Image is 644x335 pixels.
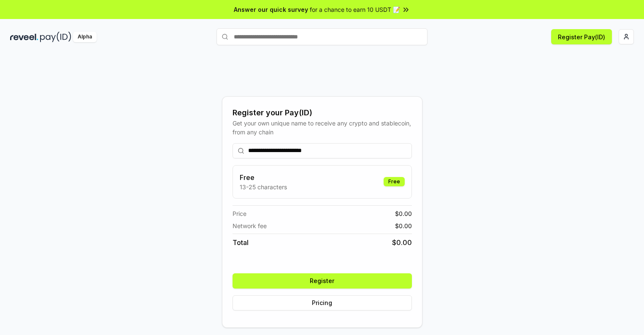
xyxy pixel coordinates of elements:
[233,221,267,230] span: Network fee
[40,32,71,42] img: pay_id
[240,182,287,191] p: 13-25 characters
[73,32,97,42] div: Alpha
[233,209,246,218] span: Price
[384,177,405,186] div: Free
[234,5,308,14] span: Answer our quick survey
[240,172,287,182] h3: Free
[233,119,412,136] div: Get your own unique name to receive any crypto and stablecoin, from any chain
[310,5,400,14] span: for a chance to earn 10 USDT 📝
[233,107,412,119] div: Register your Pay(ID)
[392,237,412,248] span: $ 0.00
[551,29,612,44] button: Register Pay(ID)
[395,221,412,230] span: $ 0.00
[395,209,412,218] span: $ 0.00
[233,273,412,289] button: Register
[233,295,412,310] button: Pricing
[233,237,249,248] span: Total
[10,32,38,42] img: reveel_dark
